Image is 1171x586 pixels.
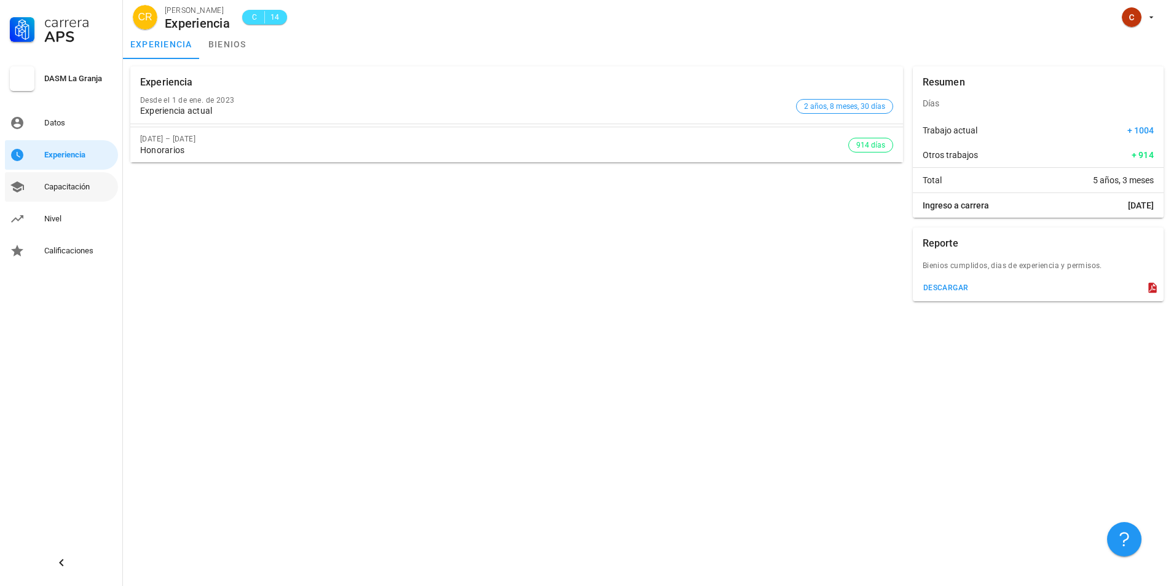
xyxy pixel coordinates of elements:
a: Capacitación [5,172,118,202]
span: Otros trabajos [923,149,978,161]
div: Reporte [923,228,958,259]
span: CR [138,5,152,30]
div: Experiencia actual [140,106,791,116]
a: Nivel [5,204,118,234]
div: [PERSON_NAME] [165,4,230,17]
span: Ingreso a carrera [923,199,989,212]
div: Experiencia [140,66,193,98]
div: avatar [1122,7,1141,27]
div: avatar [133,5,157,30]
a: experiencia [123,30,200,59]
span: C [250,11,259,23]
div: descargar [923,283,969,292]
div: APS [44,30,113,44]
div: Carrera [44,15,113,30]
div: Calificaciones [44,246,113,256]
div: Experiencia [165,17,230,30]
span: 2 años, 8 meses, 30 días [804,100,885,113]
button: descargar [918,279,974,296]
span: [DATE] [1128,199,1154,212]
a: Experiencia [5,140,118,170]
div: [DATE] – [DATE] [140,135,848,143]
div: Resumen [923,66,965,98]
div: Días [913,89,1164,118]
div: Honorarios [140,145,848,156]
div: Datos [44,118,113,128]
div: Experiencia [44,150,113,160]
a: Datos [5,108,118,138]
span: 14 [270,11,280,23]
span: Total [923,174,942,186]
div: Nivel [44,214,113,224]
div: Bienios cumplidos, dias de experiencia y permisos. [913,259,1164,279]
div: DASM La Granja [44,74,113,84]
a: Calificaciones [5,236,118,266]
span: 914 días [856,138,885,152]
span: Trabajo actual [923,124,977,137]
a: bienios [200,30,255,59]
div: Capacitación [44,182,113,192]
span: 5 años, 3 meses [1093,174,1154,186]
span: + 1004 [1127,124,1154,137]
span: + 914 [1132,149,1154,161]
div: Desde el 1 de ene. de 2023 [140,96,791,105]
